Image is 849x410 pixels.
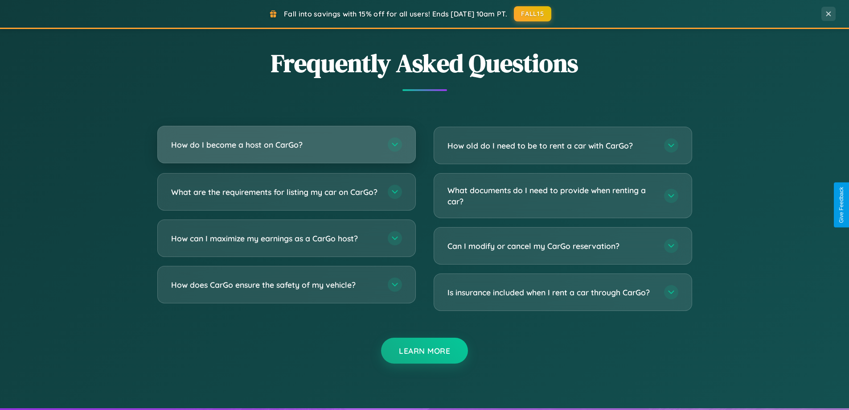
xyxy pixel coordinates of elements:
[447,185,655,207] h3: What documents do I need to provide when renting a car?
[171,139,379,150] h3: How do I become a host on CarGo?
[171,279,379,290] h3: How does CarGo ensure the safety of my vehicle?
[171,186,379,198] h3: What are the requirements for listing my car on CarGo?
[447,140,655,151] h3: How old do I need to be to rent a car with CarGo?
[157,46,692,80] h2: Frequently Asked Questions
[284,9,507,18] span: Fall into savings with 15% off for all users! Ends [DATE] 10am PT.
[447,240,655,252] h3: Can I modify or cancel my CarGo reservation?
[838,187,845,223] div: Give Feedback
[514,6,551,21] button: FALL15
[381,338,468,364] button: Learn More
[447,287,655,298] h3: Is insurance included when I rent a car through CarGo?
[171,233,379,244] h3: How can I maximize my earnings as a CarGo host?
